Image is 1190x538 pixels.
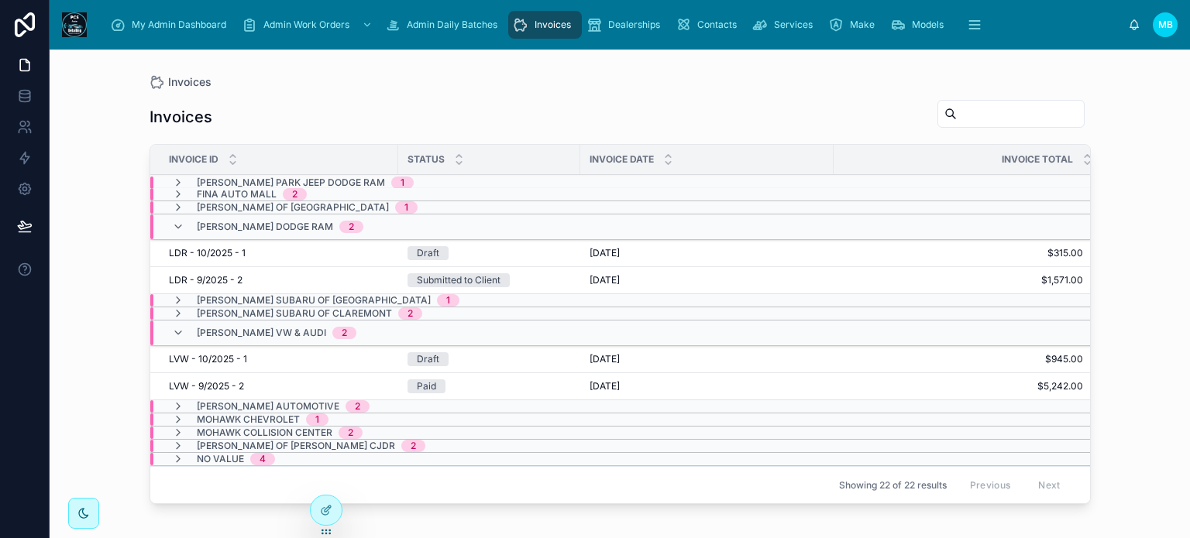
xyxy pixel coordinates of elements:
div: 2 [292,188,297,200]
span: [DATE] [590,353,620,365]
span: Dealerships [608,19,660,31]
span: [DATE] [590,247,620,259]
div: 1 [446,294,450,307]
span: Fina Auto Mall [197,188,277,200]
a: Paid [408,379,571,393]
span: Status [408,153,445,166]
span: Services [774,19,813,31]
a: Services [748,11,824,39]
span: Contacts [697,19,737,31]
a: Make [824,11,886,39]
div: scrollable content [99,8,1128,42]
span: Showing 22 of 22 results [839,479,947,492]
div: Paid [417,379,436,393]
a: Invoices [508,11,582,39]
span: [PERSON_NAME] of [GEOGRAPHIC_DATA] [197,201,389,214]
a: LVW - 10/2025 - 1 [169,353,389,365]
span: [PERSON_NAME] Automotive [197,400,339,413]
div: 2 [342,327,347,339]
span: LVW - 9/2025 - 2 [169,380,244,392]
div: 1 [404,201,408,214]
span: [PERSON_NAME] VW & Audi [197,327,326,339]
div: 2 [408,307,413,320]
span: [DATE] [590,274,620,286]
div: 1 [315,413,319,426]
span: LDR - 10/2025 - 1 [169,247,246,259]
a: [DATE] [590,274,824,286]
a: Dealerships [582,11,671,39]
h1: Invoices [150,106,212,128]
div: 2 [355,400,360,413]
a: LVW - 9/2025 - 2 [169,380,389,392]
span: Models [912,19,944,31]
span: [DATE] [590,380,620,392]
a: Admin Work Orders [237,11,380,39]
div: 4 [260,453,266,465]
div: Draft [417,246,439,260]
div: 1 [401,176,404,189]
span: Invoice Date [590,153,654,166]
span: MB [1158,19,1173,31]
a: Draft [408,352,571,366]
a: Invoices [150,74,212,90]
span: [PERSON_NAME] of [PERSON_NAME] CJDR [197,440,395,452]
div: Submitted to Client [417,273,500,287]
a: $5,242.00 [834,380,1083,392]
span: Admin Work Orders [263,19,349,31]
div: 2 [348,427,353,439]
span: Mohawk Collision Center [197,427,332,439]
a: Contacts [671,11,748,39]
a: Admin Daily Batches [380,11,508,39]
span: [PERSON_NAME] Subaru of Claremont [197,307,392,320]
span: LDR - 9/2025 - 2 [169,274,242,286]
a: Submitted to Client [408,273,571,287]
span: No value [197,453,244,465]
a: LDR - 10/2025 - 1 [169,247,389,259]
span: Admin Daily Batches [407,19,497,31]
a: $945.00 [834,353,1083,365]
img: App logo [62,12,87,37]
a: LDR - 9/2025 - 2 [169,274,389,286]
a: $1,571.00 [834,274,1083,286]
div: 2 [349,221,354,233]
a: Models [886,11,954,39]
span: [PERSON_NAME] Subaru of [GEOGRAPHIC_DATA] [197,294,431,307]
span: Mohawk Chevrolet [197,413,300,426]
span: Invoice Total [1002,153,1073,166]
a: [DATE] [590,380,824,392]
div: Draft [417,352,439,366]
a: [DATE] [590,247,824,259]
div: 2 [411,440,416,452]
a: My Admin Dashboard [105,11,237,39]
span: Invoice ID [169,153,218,166]
span: [PERSON_NAME] Dodge Ram [197,221,333,233]
span: My Admin Dashboard [132,19,226,31]
a: Draft [408,246,571,260]
span: [PERSON_NAME] Park Jeep Dodge Ram [197,176,385,189]
span: Invoices [168,74,212,90]
a: $315.00 [834,247,1083,259]
a: [DATE] [590,353,824,365]
span: LVW - 10/2025 - 1 [169,353,247,365]
span: Invoices [535,19,571,31]
span: Make [850,19,875,31]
